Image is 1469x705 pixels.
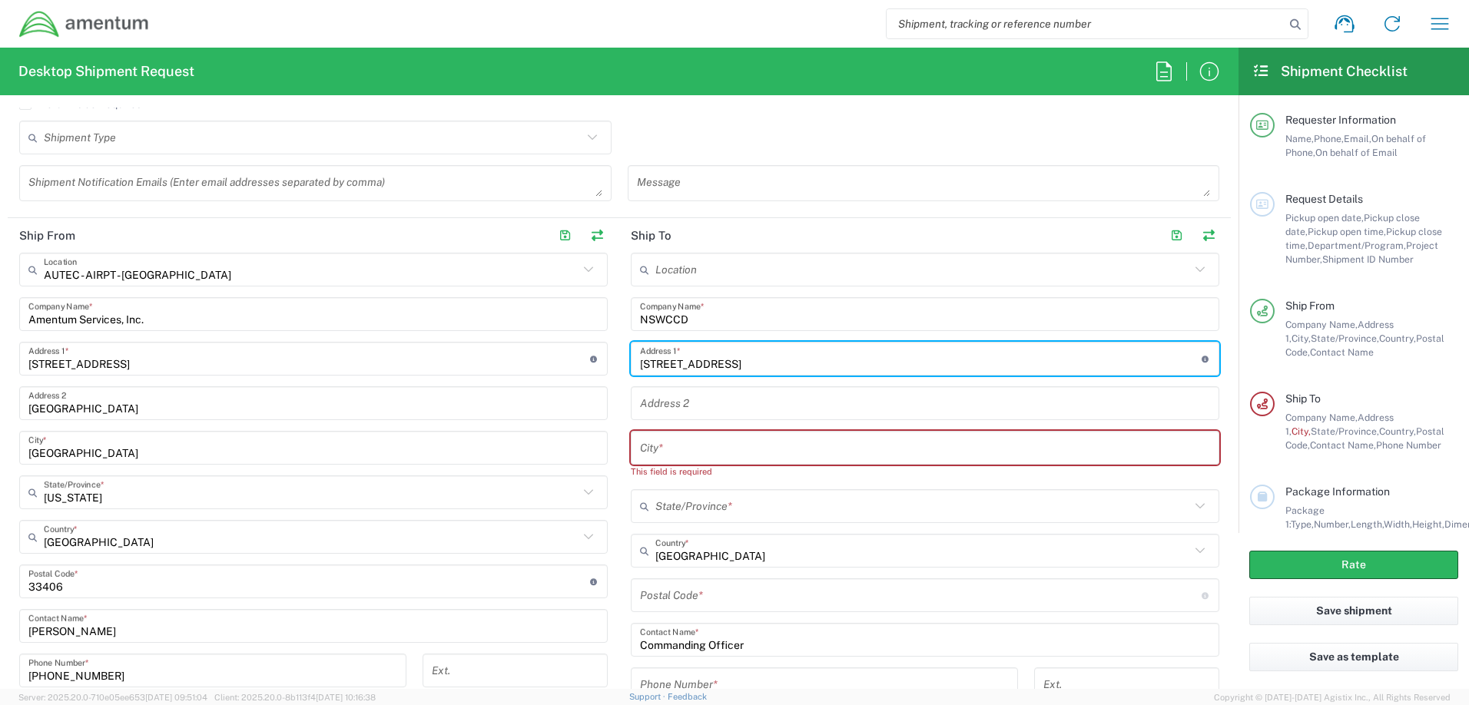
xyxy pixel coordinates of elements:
[1310,346,1374,358] span: Contact Name
[1285,392,1321,405] span: Ship To
[1412,518,1444,530] span: Height,
[1311,333,1379,344] span: State/Province,
[1285,485,1390,498] span: Package Information
[1379,425,1416,437] span: Country,
[1249,551,1458,579] button: Rate
[1285,133,1314,144] span: Name,
[18,10,150,38] img: dyncorp
[1285,505,1325,530] span: Package 1:
[1285,300,1335,312] span: Ship From
[1285,114,1396,126] span: Requester Information
[18,62,194,81] h2: Desktop Shipment Request
[1285,193,1363,205] span: Request Details
[1292,425,1311,437] span: City,
[1249,643,1458,671] button: Save as template
[1322,253,1414,265] span: Shipment ID Number
[1314,133,1344,144] span: Phone,
[18,693,207,702] span: Server: 2025.20.0-710e05ee653
[1252,62,1408,81] h2: Shipment Checklist
[1285,412,1358,423] span: Company Name,
[1308,226,1386,237] span: Pickup open time,
[631,228,671,243] h2: Ship To
[1311,425,1379,437] span: State/Province,
[1249,597,1458,625] button: Save shipment
[1292,333,1311,344] span: City,
[1315,147,1398,158] span: On behalf of Email
[1376,439,1441,451] span: Phone Number
[1379,333,1416,344] span: Country,
[1308,240,1406,251] span: Department/Program,
[1285,212,1364,223] span: Pickup open date,
[887,9,1285,38] input: Shipment, tracking or reference number
[1214,690,1451,704] span: Copyright © [DATE]-[DATE] Agistix Inc., All Rights Reserved
[1285,319,1358,330] span: Company Name,
[1314,518,1351,530] span: Number,
[1310,439,1376,451] span: Contact Name,
[316,693,376,702] span: [DATE] 10:16:38
[631,465,1219,478] div: This field is required
[1384,518,1412,530] span: Width,
[214,693,376,702] span: Client: 2025.20.0-8b113f4
[1351,518,1384,530] span: Length,
[1291,518,1314,530] span: Type,
[19,228,75,243] h2: Ship From
[668,692,707,701] a: Feedback
[629,692,668,701] a: Support
[1344,133,1371,144] span: Email,
[145,693,207,702] span: [DATE] 09:51:04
